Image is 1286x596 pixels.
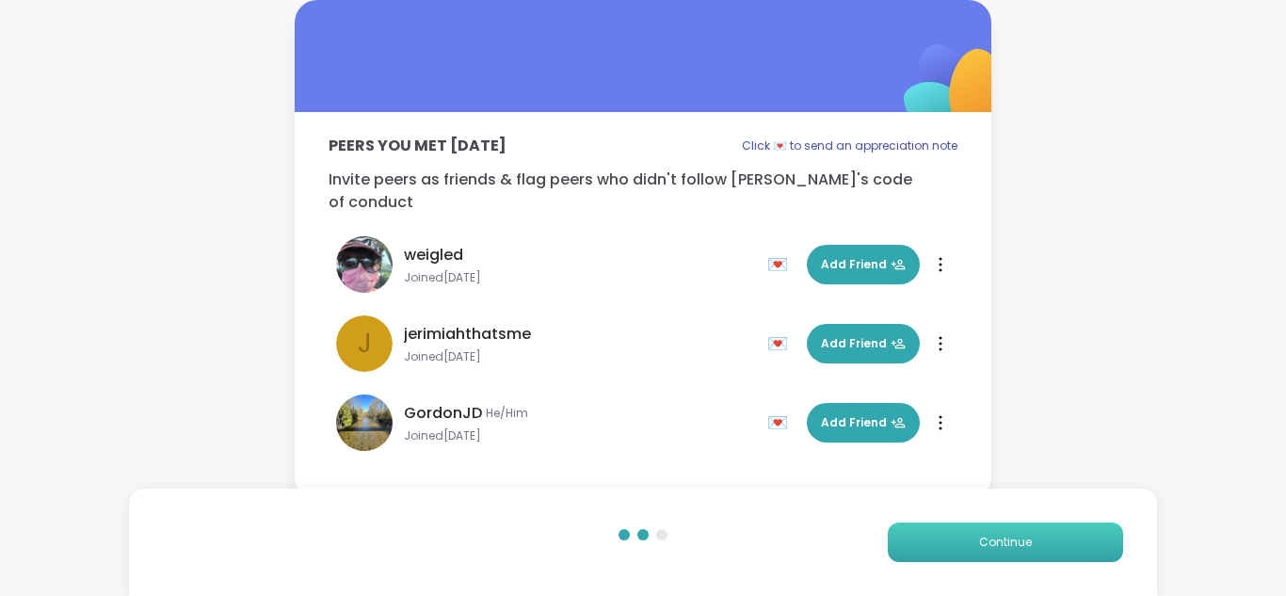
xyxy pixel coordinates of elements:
[404,323,531,346] span: jerimiahthatsme
[821,335,906,352] span: Add Friend
[358,324,372,363] span: j
[821,256,906,273] span: Add Friend
[404,270,756,285] span: Joined [DATE]
[404,349,756,364] span: Joined [DATE]
[767,250,796,280] div: 💌
[486,406,528,421] span: He/Him
[888,523,1123,562] button: Continue
[329,169,957,214] p: Invite peers as friends & flag peers who didn't follow [PERSON_NAME]'s code of conduct
[979,534,1032,551] span: Continue
[821,414,906,431] span: Add Friend
[767,329,796,359] div: 💌
[329,135,506,157] p: Peers you met [DATE]
[404,402,482,425] span: GordonJD
[404,244,463,266] span: weigled
[336,395,393,451] img: GordonJD
[807,245,920,284] button: Add Friend
[336,236,393,293] img: weigled
[807,324,920,363] button: Add Friend
[807,403,920,443] button: Add Friend
[404,428,756,443] span: Joined [DATE]
[742,135,957,157] p: Click 💌 to send an appreciation note
[767,408,796,438] div: 💌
